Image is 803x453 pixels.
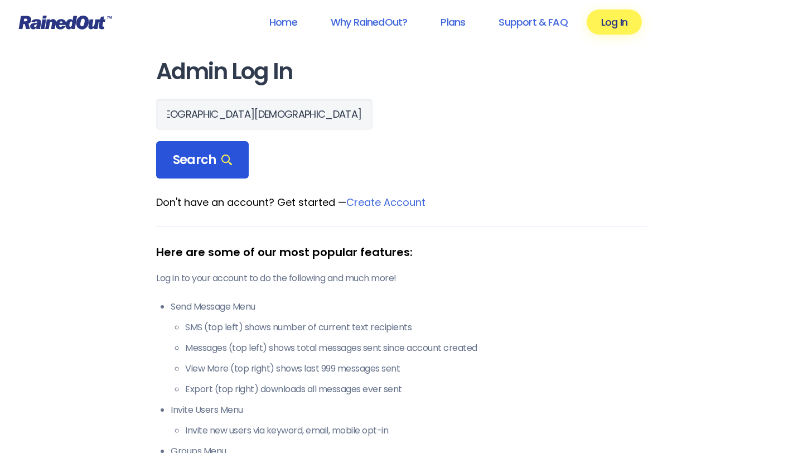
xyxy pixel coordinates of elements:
li: Invite Users Menu [171,403,647,437]
li: Messages (top left) shows total messages sent since account created [185,341,647,355]
a: Create Account [346,195,425,209]
input: Search Orgs… [156,99,373,130]
li: View More (top right) shows last 999 messages sent [185,362,647,375]
div: Search [156,141,249,179]
p: Log in to your account to do the following and much more! [156,272,647,285]
a: Plans [426,9,480,35]
li: Invite new users via keyword, email, mobile opt-in [185,424,647,437]
a: Support & FAQ [484,9,582,35]
h1: Admin Log In [156,59,647,84]
div: Here are some of our most popular features: [156,244,647,261]
a: Why RainedOut? [316,9,422,35]
a: Home [255,9,312,35]
a: Log In [587,9,642,35]
li: SMS (top left) shows number of current text recipients [185,321,647,334]
li: Export (top right) downloads all messages ever sent [185,383,647,396]
li: Send Message Menu [171,300,647,396]
span: Search [173,152,232,168]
